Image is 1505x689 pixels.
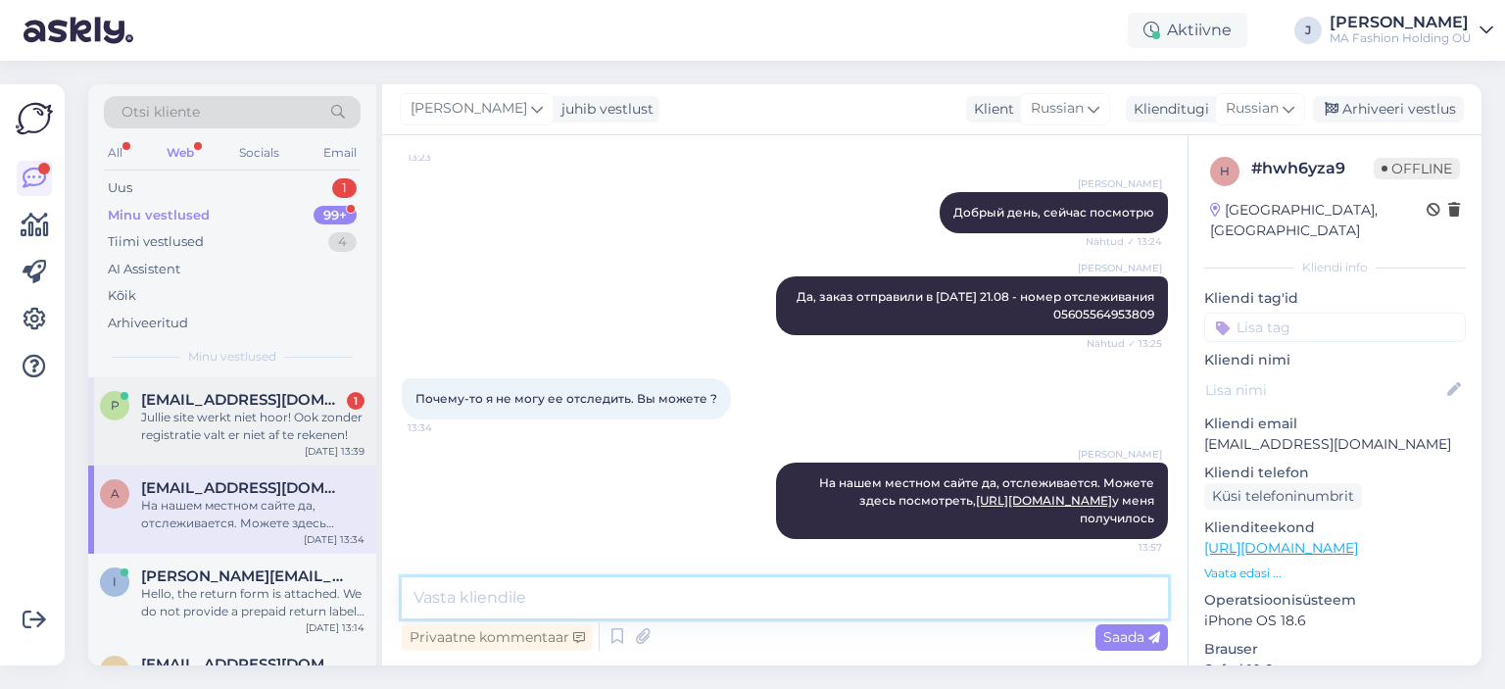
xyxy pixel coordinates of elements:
[1128,13,1247,48] div: Aktiivne
[1126,99,1209,120] div: Klienditugi
[163,140,198,166] div: Web
[113,574,117,589] span: i
[1330,15,1493,46] a: [PERSON_NAME]MA Fashion Holding OÜ
[1204,483,1362,510] div: Küsi telefoninumbrit
[141,585,364,620] div: Hello, the return form is attached. We do not provide a prepaid return label, as the cost of retu...
[1330,15,1472,30] div: [PERSON_NAME]
[1205,379,1443,401] input: Lisa nimi
[1204,639,1466,660] p: Brauser
[111,486,120,501] span: a
[402,624,593,651] div: Privaatne kommentaar
[104,140,126,166] div: All
[1204,517,1466,538] p: Klienditeekond
[1330,30,1472,46] div: MA Fashion Holding OÜ
[408,420,481,435] span: 13:34
[108,260,180,279] div: AI Assistent
[141,656,345,673] span: ruzits.siim@gmail.com
[332,178,357,198] div: 1
[1313,96,1464,123] div: Arhiveeri vestlus
[1204,259,1466,276] div: Kliendi info
[314,206,357,225] div: 99+
[16,100,53,137] img: Askly Logo
[1294,17,1322,44] div: J
[1204,313,1466,342] input: Lisa tag
[797,289,1157,321] span: Да, заказ отправили в [DATE] 21.08 - номер отслеживания 05605564953809
[111,663,120,677] span: r
[1204,660,1466,680] p: Safari 18.6
[415,391,717,406] span: Почему-то я не могу ее отследить. Вы можете ?
[141,391,345,409] span: parapluutje@gmail.com
[141,497,364,532] div: На нашем местном сайте да, отслеживается. Можете здесь посмотреть, [URL][DOMAIN_NAME] у меня полу...
[141,479,345,497] span: a.cherkashina1992@gmail.com
[108,232,204,252] div: Tiimi vestlused
[141,567,345,585] span: irene-schneider@gmx.at
[1078,447,1162,462] span: [PERSON_NAME]
[141,409,364,444] div: Jullie site werkt niet hoor! Ook zonder registratie valt er niet af te rekenen!
[1087,336,1162,351] span: Nähtud ✓ 13:25
[1226,98,1279,120] span: Russian
[1204,434,1466,455] p: [EMAIL_ADDRESS][DOMAIN_NAME]
[188,348,276,366] span: Minu vestlused
[976,493,1112,508] a: [URL][DOMAIN_NAME]
[1204,590,1466,611] p: Operatsioonisüsteem
[1086,234,1162,249] span: Nähtud ✓ 13:24
[108,206,210,225] div: Minu vestlused
[819,475,1157,525] span: На нашем местном сайте да, отслеживается. Можете здесь посмотреть, у меня получилось
[305,444,364,459] div: [DATE] 13:39
[966,99,1014,120] div: Klient
[554,99,654,120] div: juhib vestlust
[121,102,200,123] span: Otsi kliente
[1210,200,1427,241] div: [GEOGRAPHIC_DATA], [GEOGRAPHIC_DATA]
[1078,261,1162,275] span: [PERSON_NAME]
[1204,611,1466,631] p: iPhone OS 18.6
[1103,628,1160,646] span: Saada
[108,314,188,333] div: Arhiveeritud
[347,392,364,410] div: 1
[953,205,1154,220] span: Добрый день, сейчас посмотрю
[319,140,361,166] div: Email
[1204,414,1466,434] p: Kliendi email
[1204,565,1466,582] p: Vaata edasi ...
[111,398,120,413] span: p
[1078,176,1162,191] span: [PERSON_NAME]
[235,140,283,166] div: Socials
[1251,157,1374,180] div: # hwh6yza9
[304,532,364,547] div: [DATE] 13:34
[1089,540,1162,555] span: 13:57
[108,286,136,306] div: Kõik
[306,620,364,635] div: [DATE] 13:14
[1204,463,1466,483] p: Kliendi telefon
[1031,98,1084,120] span: Russian
[411,98,527,120] span: [PERSON_NAME]
[1204,350,1466,370] p: Kliendi nimi
[1204,288,1466,309] p: Kliendi tag'id
[328,232,357,252] div: 4
[1220,164,1230,178] span: h
[1204,539,1358,557] a: [URL][DOMAIN_NAME]
[1374,158,1460,179] span: Offline
[408,150,481,165] span: 13:23
[108,178,132,198] div: Uus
